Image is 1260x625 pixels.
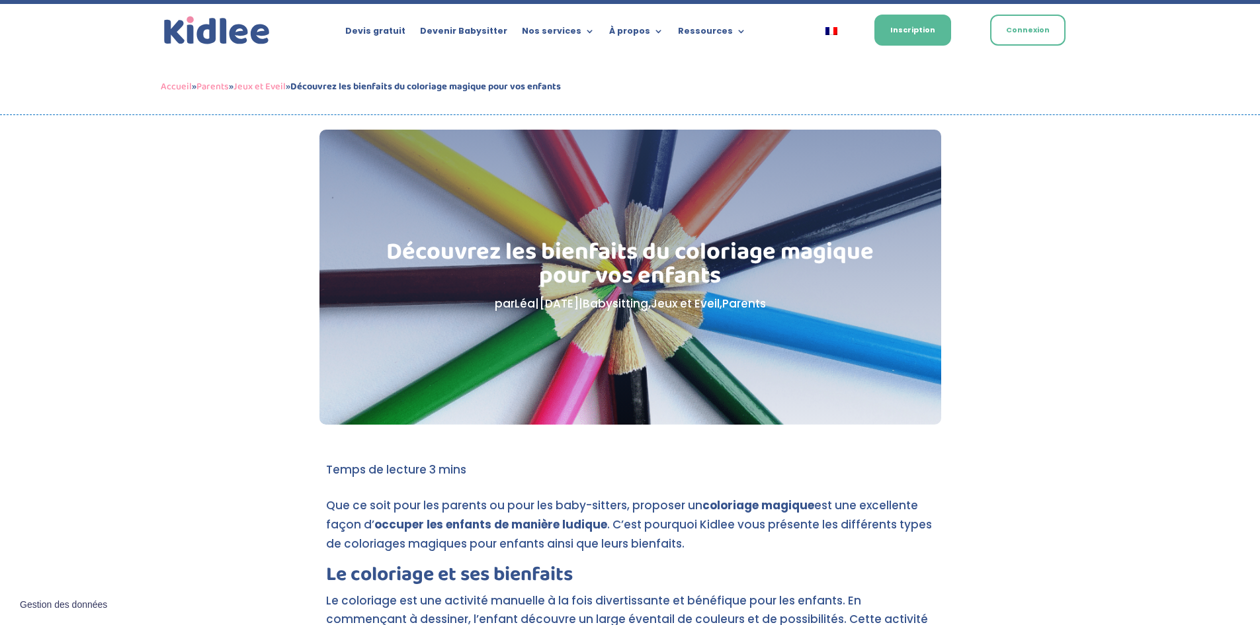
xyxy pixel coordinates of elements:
[722,296,766,312] a: Parents
[161,79,192,95] a: Accueil
[233,79,286,95] a: Jeux et Eveil
[326,496,935,565] p: Que ce soit pour les parents ou pour les baby-sitters, proposer un est une excellente façon d’ . ...
[420,26,507,41] a: Devenir Babysitter
[651,296,720,312] a: Jeux et Eveil
[326,565,935,591] h2: Le coloriage et ses bienfaits
[345,26,405,41] a: Devis gratuit
[825,27,837,35] img: Français
[161,13,273,48] img: logo_kidlee_bleu
[874,15,951,46] a: Inscription
[290,79,561,95] strong: Découvrez les bienfaits du coloriage magique pour vos enfants
[374,517,607,532] strong: occuper les enfants de manière ludique
[20,599,107,611] span: Gestion des données
[609,26,663,41] a: À propos
[12,591,115,619] button: Gestion des données
[990,15,1066,46] a: Connexion
[678,26,746,41] a: Ressources
[196,79,229,95] a: Parents
[515,296,535,312] a: Léa
[702,497,814,513] strong: coloriage magique
[522,26,595,41] a: Nos services
[386,294,874,313] p: par | | , ,
[386,240,874,294] h1: Découvrez les bienfaits du coloriage magique pour vos enfants
[161,13,273,48] a: Kidlee Logo
[161,79,561,95] span: » » »
[539,296,579,312] span: [DATE]
[583,296,648,312] a: Babysitting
